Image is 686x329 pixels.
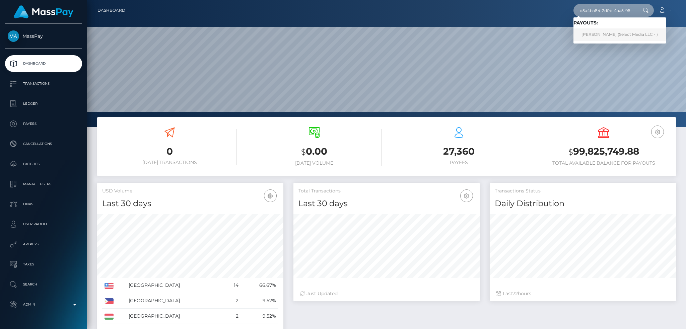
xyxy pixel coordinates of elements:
[5,256,82,273] a: Taxes
[105,298,114,304] img: PH.png
[8,159,79,169] p: Batches
[8,300,79,310] p: Admin
[5,95,82,112] a: Ledger
[102,198,278,210] h4: Last 30 days
[5,115,82,132] a: Payees
[573,28,666,41] a: [PERSON_NAME] (Select Media LLC - )
[5,276,82,293] a: Search
[298,188,475,194] h5: Total Transactions
[8,179,79,189] p: Manage Users
[102,160,237,165] h6: [DATE] Transactions
[392,145,526,158] h3: 27,360
[536,160,671,166] h6: Total Available Balance for Payouts
[8,79,79,89] p: Transactions
[573,4,636,17] input: Search...
[298,198,475,210] h4: Last 30 days
[5,296,82,313] a: Admin
[14,5,73,18] img: MassPay Logo
[8,199,79,209] p: Links
[496,290,669,297] div: Last hours
[102,145,237,158] h3: 0
[301,147,306,157] small: $
[300,290,473,297] div: Just Updated
[5,236,82,253] a: API Keys
[8,119,79,129] p: Payees
[8,239,79,249] p: API Keys
[392,160,526,165] h6: Payees
[105,283,114,289] img: US.png
[495,198,671,210] h4: Daily Distribution
[8,59,79,69] p: Dashboard
[536,145,671,159] h3: 99,825,749.88
[568,147,573,157] small: $
[241,278,278,293] td: 66.67%
[5,136,82,152] a: Cancellations
[126,293,224,309] td: [GEOGRAPHIC_DATA]
[573,20,666,26] h6: Payouts:
[224,278,241,293] td: 14
[8,30,19,42] img: MassPay
[241,309,278,324] td: 9.52%
[5,196,82,213] a: Links
[5,55,82,72] a: Dashboard
[247,160,382,166] h6: [DATE] Volume
[105,314,114,320] img: HU.png
[97,3,125,17] a: Dashboard
[8,259,79,269] p: Taxes
[224,309,241,324] td: 2
[495,188,671,194] h5: Transactions Status
[224,293,241,309] td: 2
[5,176,82,192] a: Manage Users
[5,75,82,92] a: Transactions
[247,145,382,159] h3: 0.00
[102,188,278,194] h5: USD Volume
[512,291,518,297] span: 72
[8,219,79,229] p: User Profile
[126,278,224,293] td: [GEOGRAPHIC_DATA]
[8,279,79,290] p: Search
[8,139,79,149] p: Cancellations
[241,293,278,309] td: 9.52%
[5,216,82,233] a: User Profile
[5,33,82,39] span: MassPay
[8,99,79,109] p: Ledger
[5,156,82,172] a: Batches
[126,309,224,324] td: [GEOGRAPHIC_DATA]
